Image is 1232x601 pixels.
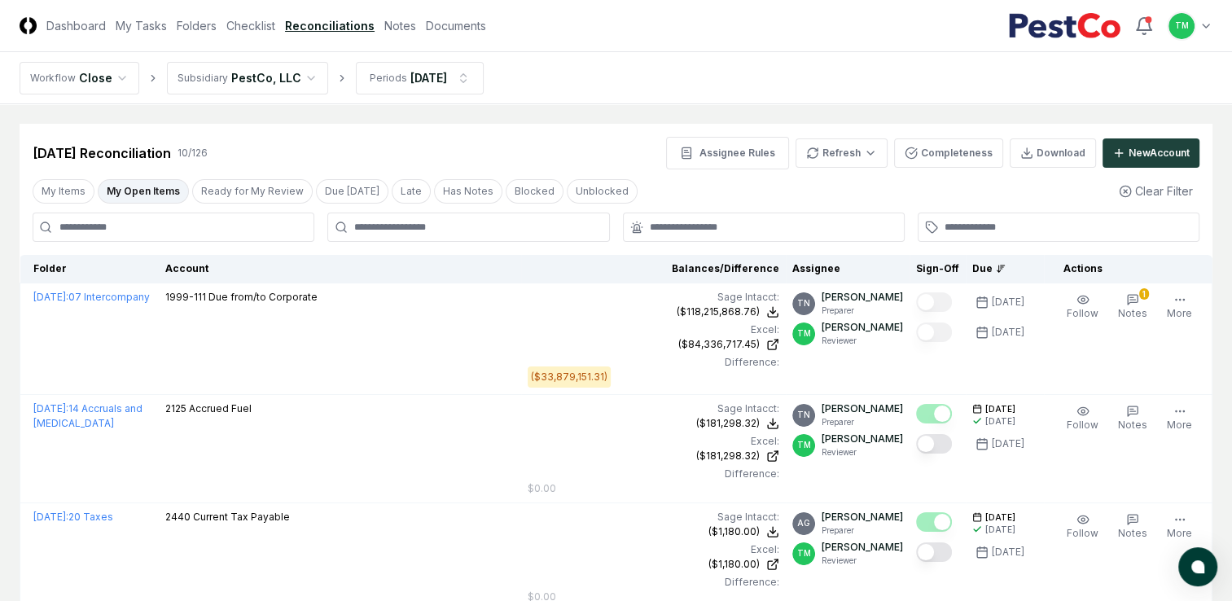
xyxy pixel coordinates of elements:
th: Folder [20,255,159,283]
div: Difference: [528,355,779,370]
button: Due Today [316,179,388,204]
span: Notes [1118,419,1147,431]
div: Account [165,261,515,276]
span: Current Tax Payable [193,511,290,523]
th: Assignee [786,255,910,283]
div: ($181,298.32) [696,449,760,463]
span: 1999-111 [165,291,206,303]
span: TM [797,327,811,340]
img: PestCo logo [1008,13,1121,39]
button: atlas-launcher [1178,547,1217,586]
div: Subsidiary [178,71,228,86]
button: Ready for My Review [192,179,313,204]
a: Dashboard [46,17,106,34]
span: [DATE] [985,511,1015,524]
button: Assignee Rules [666,137,789,169]
span: [DATE] : [33,511,68,523]
span: Accrued Fuel [189,402,252,415]
button: Notes [1115,510,1151,544]
span: 2125 [165,402,186,415]
a: [DATE]:20 Taxes [33,511,113,523]
button: Mark complete [916,292,952,312]
div: Workflow [30,71,76,86]
div: [DATE] [985,415,1015,428]
span: TM [1175,20,1189,32]
a: [DATE]:07 Intercompany [33,291,150,303]
button: ($118,215,868.76) [677,305,779,319]
span: Follow [1067,307,1098,319]
p: Preparer [822,524,903,537]
div: ($33,879,151.31) [531,370,607,384]
span: Follow [1067,527,1098,539]
div: Excel: [528,434,779,449]
button: Completeness [894,138,1003,168]
div: [DATE] [985,524,1015,536]
div: Sage Intacct : [528,401,779,416]
a: Documents [426,17,486,34]
button: Periods[DATE] [356,62,484,94]
div: Due [972,261,1037,276]
div: Periods [370,71,407,86]
button: Mark complete [916,512,952,532]
span: Notes [1118,307,1147,319]
nav: breadcrumb [20,62,484,94]
div: Difference: [528,575,779,590]
th: Balances/Difference [521,255,786,283]
button: Unblocked [567,179,638,204]
button: My Open Items [98,179,189,204]
div: Excel: [528,322,779,337]
button: Refresh [796,138,888,168]
div: 10 / 126 [178,146,208,160]
div: ($1,180.00) [708,524,760,539]
p: [PERSON_NAME] [822,432,903,446]
button: Mark complete [916,322,952,342]
span: [DATE] [985,403,1015,415]
span: [DATE] : [33,291,68,303]
div: Excel: [528,542,779,557]
a: Reconciliations [285,17,375,34]
button: TM [1167,11,1196,41]
span: TM [797,439,811,451]
button: Follow [1063,290,1102,324]
p: [PERSON_NAME] [822,320,903,335]
div: ($181,298.32) [696,416,760,431]
th: Sign-Off [910,255,966,283]
div: $0.00 [528,481,556,496]
div: Difference: [528,467,779,481]
a: ($181,298.32) [528,449,779,463]
div: Sage Intacct : [528,290,779,305]
span: TN [797,297,810,309]
div: ($84,336,717.45) [678,337,760,352]
button: Download [1010,138,1096,168]
button: Late [392,179,431,204]
button: NewAccount [1103,138,1199,168]
div: New Account [1129,146,1190,160]
button: Mark complete [916,542,952,562]
div: Actions [1050,261,1199,276]
button: More [1164,290,1195,324]
img: Logo [20,17,37,34]
p: Reviewer [822,446,903,458]
span: Follow [1067,419,1098,431]
div: [DATE] [410,69,447,86]
button: My Items [33,179,94,204]
p: [PERSON_NAME] [822,540,903,555]
button: Follow [1063,401,1102,436]
span: Notes [1118,527,1147,539]
a: [DATE]:14 Accruals and [MEDICAL_DATA] [33,402,142,429]
div: [DATE] Reconciliation [33,143,171,163]
a: Folders [177,17,217,34]
div: [DATE] [992,295,1024,309]
a: My Tasks [116,17,167,34]
button: Mark complete [916,434,952,454]
div: Sage Intacct : [528,510,779,524]
button: Mark complete [916,404,952,423]
a: ($84,336,717.45) [528,337,779,352]
button: Has Notes [434,179,502,204]
button: Follow [1063,510,1102,544]
div: ($1,180.00) [708,557,760,572]
span: TN [797,409,810,421]
p: Preparer [822,416,903,428]
span: AG [797,517,810,529]
button: Clear Filter [1112,176,1199,206]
